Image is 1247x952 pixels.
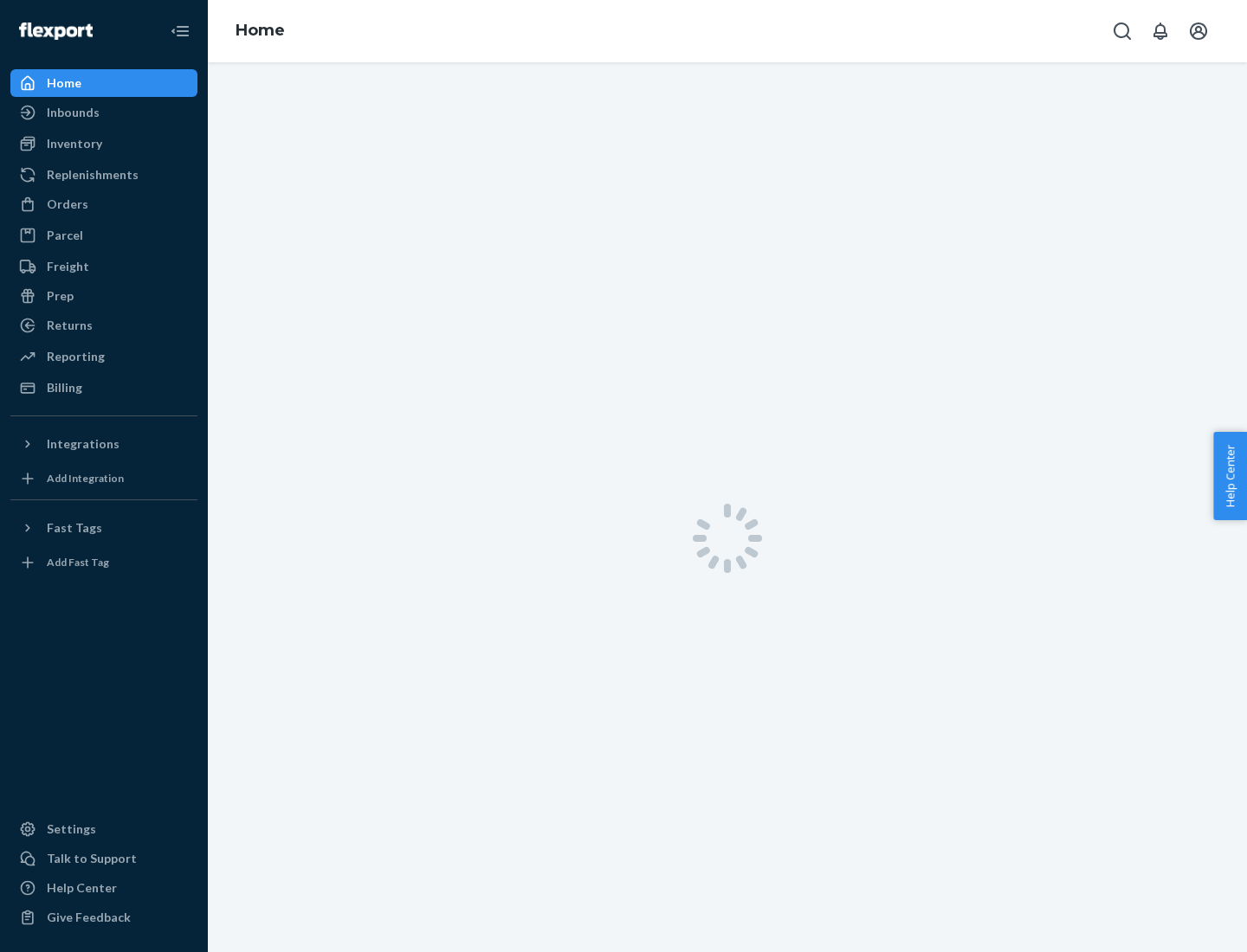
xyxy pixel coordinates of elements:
a: Help Center [10,874,197,902]
div: Inbounds [47,104,100,121]
a: Add Fast Tag [10,549,197,576]
div: Freight [47,258,89,275]
img: Flexport logo [19,23,93,40]
button: Open account menu [1181,14,1216,48]
a: Home [10,69,197,97]
ol: breadcrumbs [222,6,299,56]
a: Returns [10,312,197,339]
a: Orders [10,190,197,218]
div: Integrations [47,435,120,453]
div: Replenishments [47,166,139,183]
button: Give Feedback [10,904,197,931]
div: Talk to Support [47,850,137,867]
button: Open Search Box [1105,14,1140,48]
a: Inbounds [10,99,197,126]
div: Help Center [47,879,117,897]
a: Add Integration [10,465,197,492]
button: Close Navigation [163,14,197,48]
a: Reporting [10,343,197,370]
div: Billing [47,379,82,396]
button: Integrations [10,430,197,458]
a: Billing [10,374,197,402]
div: Add Integration [47,471,124,486]
div: Fast Tags [47,519,102,537]
button: Open notifications [1143,14,1178,48]
div: Prep [47,287,74,305]
a: Parcel [10,222,197,249]
div: Parcel [47,227,83,244]
a: Settings [10,815,197,843]
div: Settings [47,820,96,838]
div: Orders [47,196,88,213]
a: Freight [10,253,197,280]
a: Home [236,21,285,40]
div: Add Fast Tag [47,555,109,569]
a: Inventory [10,130,197,158]
a: Replenishments [10,161,197,189]
div: Returns [47,317,93,334]
a: Prep [10,282,197,310]
div: Reporting [47,348,105,365]
div: Home [47,74,81,92]
div: Inventory [47,135,102,152]
div: Give Feedback [47,909,131,926]
button: Fast Tags [10,514,197,542]
button: Help Center [1213,432,1247,520]
button: Talk to Support [10,845,197,872]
